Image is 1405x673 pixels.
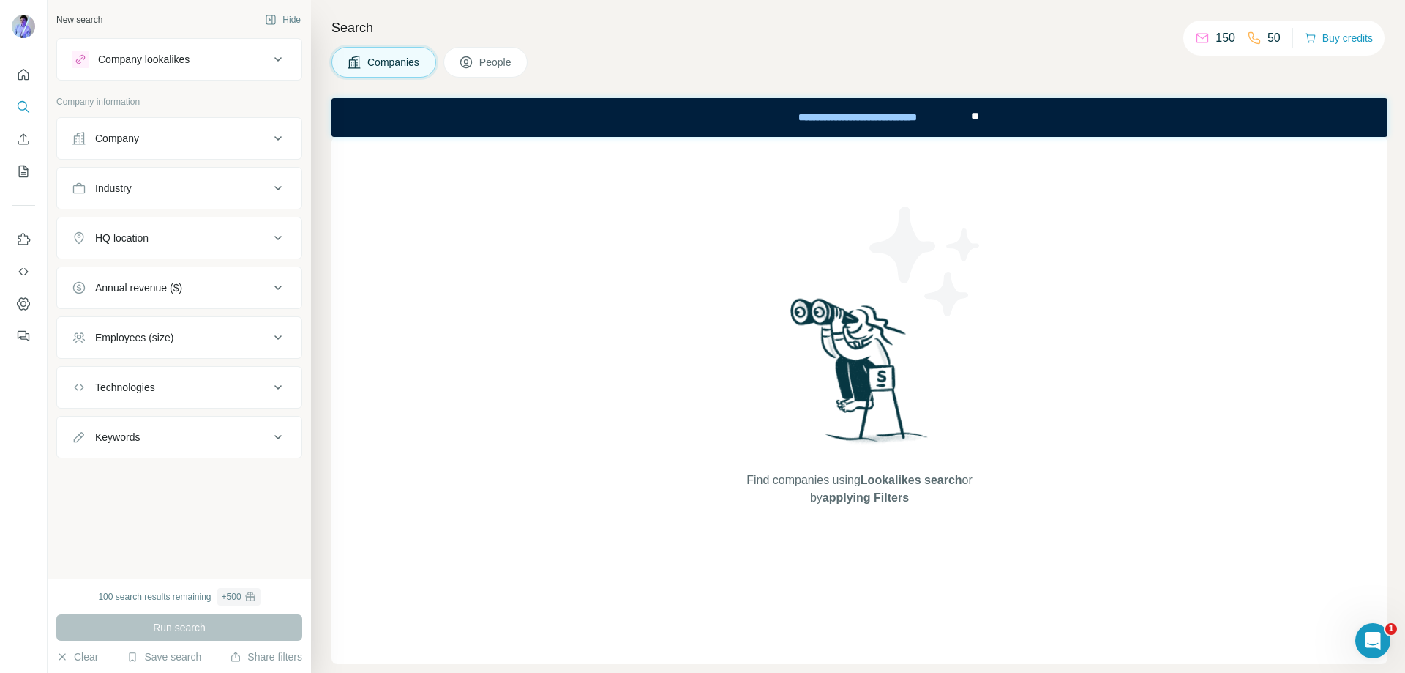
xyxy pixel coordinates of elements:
[57,121,301,156] button: Company
[1267,29,1281,47] p: 50
[12,291,35,317] button: Dashboard
[823,491,909,504] span: applying Filters
[742,472,976,507] span: Find companies using or by
[56,650,98,664] button: Clear
[95,181,132,196] div: Industry
[95,330,173,345] div: Employees (size)
[860,196,992,327] img: Surfe Illustration - Stars
[1355,623,1390,658] iframe: Intercom live chat
[57,42,301,77] button: Company lookalikes
[98,588,260,606] div: 100 search results remaining
[1305,28,1373,48] button: Buy credits
[1215,29,1235,47] p: 150
[861,474,962,486] span: Lookalikes search
[12,226,35,253] button: Use Surfe on LinkedIn
[56,95,302,108] p: Company information
[127,650,201,664] button: Save search
[12,323,35,349] button: Feedback
[95,430,140,445] div: Keywords
[784,294,936,458] img: Surfe Illustration - Woman searching with binoculars
[57,420,301,455] button: Keywords
[57,370,301,405] button: Technologies
[95,231,149,245] div: HQ location
[331,98,1387,137] iframe: Banner
[12,62,35,88] button: Quick start
[12,15,35,38] img: Avatar
[95,131,139,146] div: Company
[222,590,241,603] div: + 500
[57,270,301,305] button: Annual revenue ($)
[12,126,35,152] button: Enrich CSV
[1385,623,1397,635] span: 1
[12,259,35,285] button: Use Surfe API
[57,320,301,355] button: Employees (size)
[12,94,35,120] button: Search
[367,55,421,70] span: Companies
[479,55,513,70] span: People
[57,220,301,256] button: HQ location
[12,158,35,185] button: My lists
[331,18,1387,38] h4: Search
[56,13,102,26] div: New search
[95,380,155,395] div: Technologies
[57,171,301,206] button: Industry
[98,52,190,67] div: Company lookalikes
[255,9,311,31] button: Hide
[95,280,182,295] div: Annual revenue ($)
[230,650,302,664] button: Share filters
